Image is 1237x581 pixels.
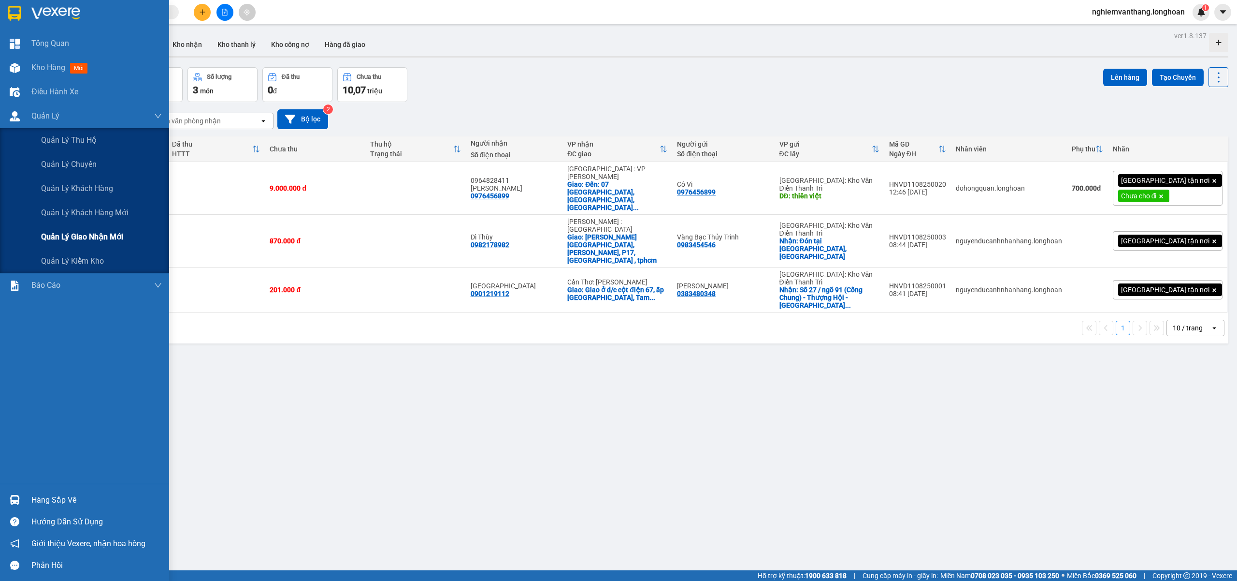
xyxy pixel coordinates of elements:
[154,116,221,126] div: Chọn văn phòng nhận
[199,9,206,15] span: plus
[471,139,558,147] div: Người nhận
[1116,321,1130,335] button: 1
[31,515,162,529] div: Hướng dẫn sử dụng
[31,279,60,291] span: Báo cáo
[567,150,660,158] div: ĐC giao
[370,150,453,158] div: Trạng thái
[471,282,558,290] div: MỸ TIÊN
[10,39,20,49] img: dashboard-icon
[31,493,162,507] div: Hàng sắp về
[8,6,21,21] img: logo-vxr
[1204,4,1207,11] span: 1
[574,10,675,18] span: Nhập hàng kho nhận thành công.
[956,286,1062,294] div: nguyenducanhnhanhang.longhoan
[854,570,855,581] span: |
[167,136,265,162] th: Toggle SortBy
[277,109,328,129] button: Bộ lọc
[70,63,87,74] span: mới
[263,33,317,56] button: Kho công nợ
[889,290,946,298] div: 08:41 [DATE]
[567,286,667,301] div: Giao: Giao ở d/c cột điện 67, ấp Long Thành Phú Thành A, Tam Nông, Đồng Tháp,
[1152,69,1204,86] button: Tạo Chuyến
[365,136,466,162] th: Toggle SortBy
[165,33,210,56] button: Kho nhận
[1095,572,1136,580] strong: 0369 525 060
[779,192,879,200] div: DĐ: thiên việt
[567,165,667,180] div: [GEOGRAPHIC_DATA] : VP [PERSON_NAME]
[210,33,263,56] button: Kho thanh lý
[471,233,558,241] div: Dì Thùy
[779,150,872,158] div: ĐC lấy
[10,111,20,121] img: warehouse-icon
[172,150,253,158] div: HTTT
[323,104,333,114] sup: 2
[562,10,570,18] span: check-circle
[775,136,884,162] th: Toggle SortBy
[270,145,360,153] div: Chưa thu
[884,136,951,162] th: Toggle SortBy
[1210,324,1218,332] svg: open
[31,537,145,550] span: Giới thiệu Vexere, nhận hoa hồng
[187,67,258,102] button: Số lượng3món
[41,134,97,146] span: Quản lý thu hộ
[270,237,360,245] div: 870.000 đ
[41,255,104,267] span: Quản lý kiểm kho
[677,282,769,290] div: Anh Tuấn
[471,151,558,159] div: Số điện thoại
[971,572,1059,580] strong: 0708 023 035 - 0935 103 250
[259,117,267,125] svg: open
[1144,570,1145,581] span: |
[10,63,20,73] img: warehouse-icon
[779,270,879,286] div: [GEOGRAPHIC_DATA]: Kho Văn Điển Thanh Trì
[779,177,879,192] div: [GEOGRAPHIC_DATA]: Kho Văn Điển Thanh Trì
[956,145,1062,153] div: Nhân viên
[889,282,946,290] div: HNVD1108250001
[41,158,97,170] span: Quản lý chuyến
[1174,30,1207,41] div: ver 1.8.137
[889,188,946,196] div: 12:46 [DATE]
[270,184,360,192] div: 9.000.000 đ
[677,241,716,249] div: 0983454546
[207,74,231,80] div: Số lượng
[1173,323,1203,333] div: 10 / trang
[10,517,19,526] span: question-circle
[779,286,879,309] div: Nhận: Số 27 / ngõ 91 (Cổng Chung) - Thượng Hội - Tân Hội - Đan Phượng - Hà Nội!
[262,67,332,102] button: Đã thu0đ
[1183,572,1190,579] span: copyright
[268,84,273,96] span: 0
[1072,184,1101,192] strong: 700.000 đ
[31,110,59,122] span: Quản Lý
[649,294,655,301] span: ...
[562,136,672,162] th: Toggle SortBy
[154,282,162,289] span: down
[41,207,129,219] span: Quản lý khách hàng mới
[31,558,162,573] div: Phản hồi
[31,37,69,49] span: Tổng Quan
[889,233,946,241] div: HNVD1108250003
[41,231,123,243] span: Quản lý giao nhận mới
[154,112,162,120] span: down
[367,87,382,95] span: triệu
[1214,4,1231,21] button: caret-down
[244,9,250,15] span: aim
[1121,176,1209,185] span: [GEOGRAPHIC_DATA] tận nơi
[10,561,19,570] span: message
[889,241,946,249] div: 08:44 [DATE]
[1062,574,1064,578] span: ⚪️
[317,33,373,56] button: Hàng đã giao
[337,67,407,102] button: Chưa thu10,07 triệu
[270,286,360,294] div: 201.000 đ
[940,570,1059,581] span: Miền Nam
[1113,145,1223,153] div: Nhãn
[677,188,716,196] div: 0976456899
[1121,285,1209,294] span: [GEOGRAPHIC_DATA] tận nơi
[889,180,946,188] div: HNVD1108250020
[193,84,198,96] span: 3
[677,180,769,188] div: Cô Vi
[10,281,20,291] img: solution-icon
[805,572,847,580] strong: 1900 633 818
[239,4,256,21] button: aim
[633,204,639,211] span: ...
[10,495,20,505] img: warehouse-icon
[567,233,667,264] div: Giao: chung cư An lộc, Nguyễn Oanh, P17, Quận Gò Vấp , tphcm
